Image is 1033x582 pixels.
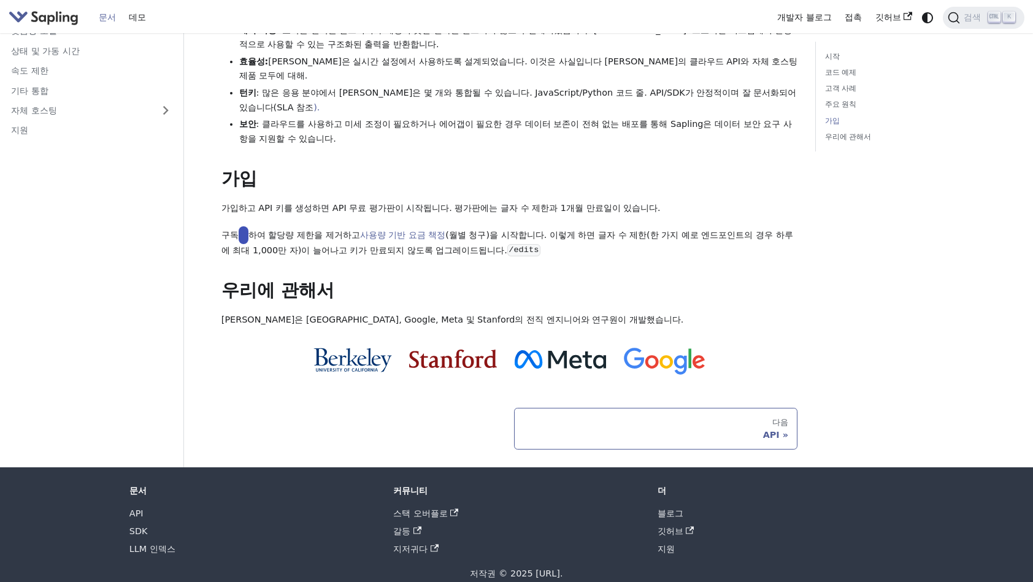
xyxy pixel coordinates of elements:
img: Meta [515,350,606,369]
a: 갈등 [393,526,421,536]
img: Stanford [409,350,497,368]
p: 가입하고 API 키를 생성하면 API 무료 평가판이 시작됩니다. 평가판에는 글자 수 제한과 1개월 만료일이 있습니다. [221,201,798,216]
a: 문서 [92,8,123,27]
strong: 보안 [239,119,256,129]
font: 구독 하여 할당량 제한을 제거하고 (월별 청구)을 시작합니다. 이렇게 하면 글자 수 제한(한 가지 예로 엔드포인트의 경우 하루에 최대 1,000만 자)이 늘어나고 키가 만료되... [221,230,793,255]
a: 상태 및 가동 시간 [4,42,178,60]
span: 검색 [960,12,988,23]
a: LLM 인덱스 [129,544,175,554]
a: Sapling.ai [9,9,83,26]
li: : 묘목은 환각을 일으키거나 예상치 못한 결과를 일으키지 않도록 설계되었습니다. [GEOGRAPHIC_DATA]. 프로덕션 시스템에서 안정적으로 사용할 수 있는 구조화된 출력... [239,23,798,53]
h2: 가입 [221,168,798,190]
li: : 클라우드를 사용하고 미세 조정이 필요하거나 에어갭이 필요한 경우 데이터 보존이 전혀 없는 배포를 통해 Sapling은 데이터 보안 요구 사항을 지원할 수 있습니다. [239,117,798,147]
img: Sapling.ai [9,9,79,26]
a: 지저귀다 [393,544,439,554]
a: 코드 예제 [825,67,991,78]
a: 가입 [825,115,991,127]
kbd: K [1003,12,1015,23]
a: 고객 사례 [825,83,991,94]
img: Google [624,348,705,375]
nav: 문서 페이지 [221,408,798,450]
a: 개발자 블로그 [770,8,838,27]
a: 기타 통합 [4,82,178,99]
a: SDK [129,526,148,536]
a: 블로그 [658,508,683,518]
strong: 효율성: [239,56,269,66]
a: 데모 [122,8,153,27]
div: 문서 [129,485,376,496]
a: API [129,508,144,518]
code: /edits [507,244,540,256]
a: 지원 [4,121,178,139]
li: : 많은 응용 분야에서 [PERSON_NAME]은 몇 개와 통합될 수 있습니다. JavaScript/Python 코드 줄. API/SDK가 안정적이며 잘 문서화되어 있습니다(... [239,86,798,115]
strong: 예측 가능 [239,25,277,35]
a: 다음API [514,408,798,450]
p: [PERSON_NAME]은 [GEOGRAPHIC_DATA], Google, Meta 및 Stanford의 전직 엔지니어와 연구원이 개발했습니다. [221,313,798,327]
a: 주요 원칙 [825,99,991,110]
button: 검색(Ctrl+K) [943,7,1024,29]
a: 깃허브 [869,8,918,27]
div: API [523,429,788,440]
a: ). [313,102,320,112]
a: 접촉 [838,8,869,27]
a: 자체 호스팅 [4,102,178,120]
a: 속도 제한 [4,62,178,80]
img: Cal [313,348,391,372]
a: 스택 오버플로 [393,508,458,518]
li: [PERSON_NAME]은 실시간 설정에서 사용하도록 설계되었습니다. 이것은 사실입니다 [PERSON_NAME]의 클라우드 API와 자체 호스팅 제품 모두에 대해. [239,55,798,84]
div: 더 [658,485,904,496]
h2: 우리에 관해서 [221,280,798,302]
div: 저작권 © 2025 [URL]. [129,567,904,581]
a: 사용량 기반 요금 책정 [360,230,446,240]
button: 어두운 모드와 밝은 모드 간 전환(현재 시스템 모드) [918,9,936,26]
div: 커뮤니티 [393,485,640,496]
font: 깃허브 [875,12,901,22]
strong: 턴키 [239,88,256,98]
a: 우리에 관해서 [825,131,991,143]
div: 다음 [523,418,788,427]
a: 시작 [825,51,991,63]
a: 깃허브 [658,526,694,536]
a: 지원 [658,544,675,554]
